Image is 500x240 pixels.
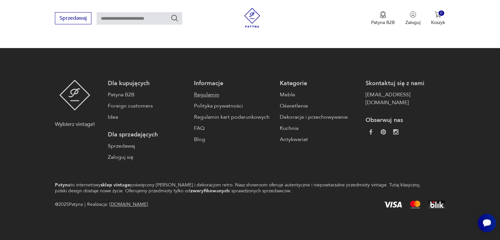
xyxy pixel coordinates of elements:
a: Regulamin [194,91,273,99]
p: Kategorie [280,80,359,87]
p: Informacje [194,80,273,87]
a: Zaloguj się [108,153,187,161]
img: Mastercard [410,201,420,208]
a: [DOMAIN_NAME] [109,201,148,207]
img: Ikona koszyka [435,11,441,18]
p: Wybierz vintage! [55,120,95,128]
img: Patyna - sklep z meblami i dekoracjami vintage [242,8,262,28]
p: Patyna B2B [371,19,395,26]
a: Regulamin kart podarunkowych [194,113,273,121]
a: Oświetlenie [280,102,359,110]
a: [EMAIL_ADDRESS][DOMAIN_NAME] [366,91,445,107]
a: Meble [280,91,359,99]
img: da9060093f698e4c3cedc1453eec5031.webp [368,129,373,134]
img: Visa [384,202,402,207]
div: | [84,201,85,208]
a: FAQ [194,124,273,132]
p: Dla sprzedających [108,131,187,139]
a: Dekoracje i przechowywanie [280,113,359,121]
a: Polityka prywatności [194,102,273,110]
strong: sklep vintage [101,182,130,188]
a: Patyna B2B [108,91,187,99]
strong: zweryfikowanych [190,188,229,194]
button: Sprzedawaj [55,12,91,24]
a: Antykwariat [280,135,359,143]
img: Ikona medalu [380,11,386,18]
iframe: Smartsupp widget button [478,214,496,232]
p: to internetowy poświęcony [PERSON_NAME] i dekoracjom retro. Nasz showroom oferuje autentyczne i n... [55,182,422,194]
p: Koszyk [431,19,445,26]
a: Foreign customers [108,102,187,110]
strong: Patyna [55,182,70,188]
img: Ikonka użytkownika [410,11,416,18]
p: Skontaktuj się z nami [366,80,445,87]
img: c2fd9cf7f39615d9d6839a72ae8e59e5.webp [393,129,398,134]
p: Dla kupujących [108,80,187,87]
a: Sprzedawaj [108,142,187,150]
div: 0 [439,11,444,16]
a: Kuchnia [280,124,359,132]
button: Szukaj [171,14,179,22]
img: Patyna - sklep z meblami i dekoracjami vintage [59,80,90,110]
button: Zaloguj [405,11,420,26]
a: Ikona medaluPatyna B2B [371,11,395,26]
a: Sprzedawaj [55,16,91,21]
p: Zaloguj [405,19,420,26]
button: 0Koszyk [431,11,445,26]
img: 37d27d81a828e637adc9f9cb2e3d3a8a.webp [381,129,386,134]
p: Obserwuj nas [366,116,445,124]
span: @ 2025 Patyna [55,201,83,208]
a: Blog [194,135,273,143]
button: Patyna B2B [371,11,395,26]
a: Idea [108,113,187,121]
img: BLIK [428,201,445,208]
span: Realizacja: [87,201,148,208]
